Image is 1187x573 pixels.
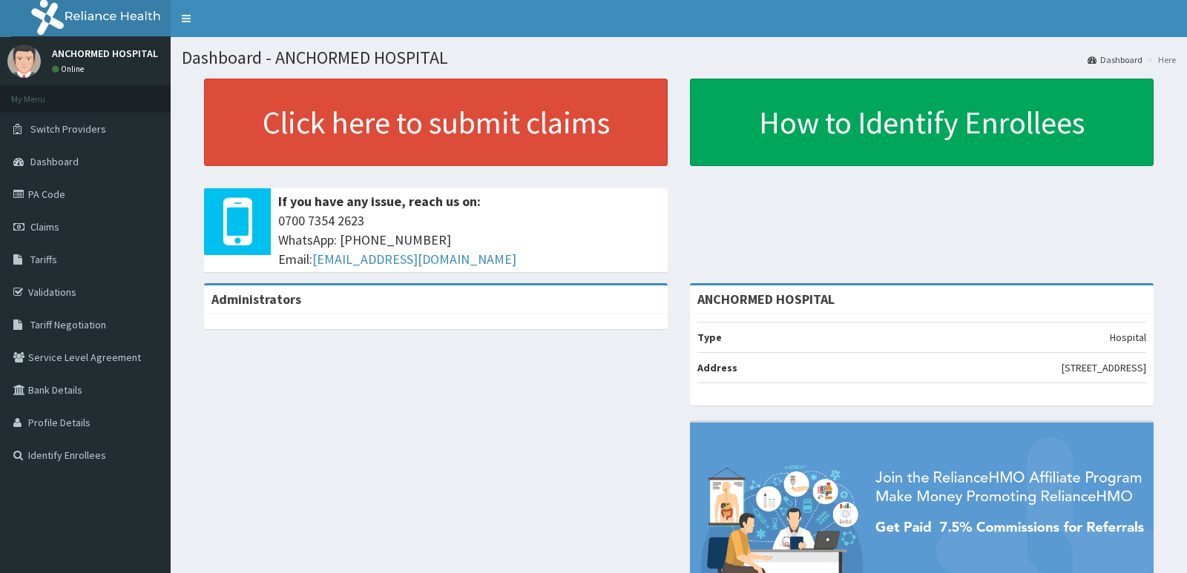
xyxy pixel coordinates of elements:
span: Tariff Negotiation [30,318,106,331]
a: Online [52,64,88,74]
b: Address [697,361,737,374]
a: How to Identify Enrollees [690,79,1154,166]
span: Switch Providers [30,122,106,136]
a: Dashboard [1088,53,1142,66]
li: Here [1144,53,1176,66]
span: Claims [30,220,59,233]
span: Tariffs [30,253,57,266]
h1: Dashboard - ANCHORMED HOSPITAL [182,48,1176,67]
img: User Image [7,44,41,78]
p: [STREET_ADDRESS] [1062,360,1146,375]
strong: ANCHORMED HOSPITAL [697,291,835,308]
b: If you have any issue, reach us on: [278,193,481,210]
b: Type [697,331,722,344]
a: [EMAIL_ADDRESS][DOMAIN_NAME] [312,251,516,268]
p: Hospital [1110,330,1146,345]
p: ANCHORMED HOSPITAL [52,48,158,59]
span: Dashboard [30,155,79,168]
a: Click here to submit claims [204,79,668,166]
span: 0700 7354 2623 WhatsApp: [PHONE_NUMBER] Email: [278,211,660,268]
b: Administrators [211,291,301,308]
